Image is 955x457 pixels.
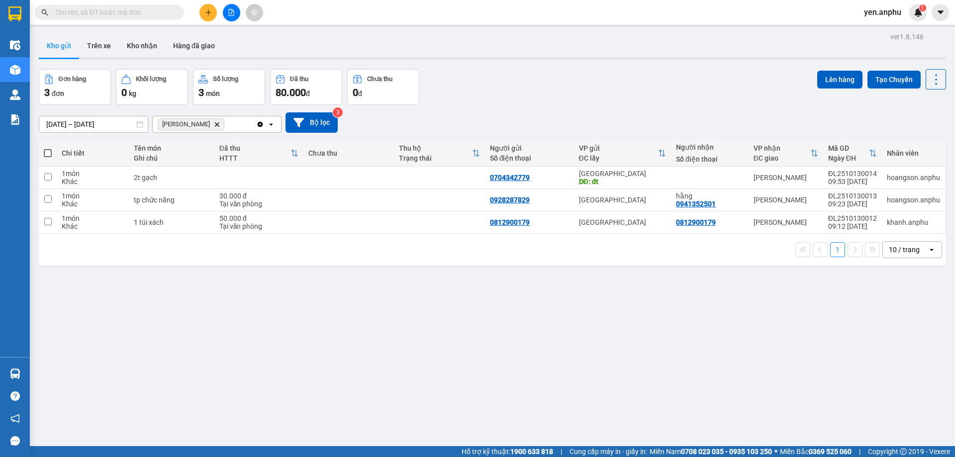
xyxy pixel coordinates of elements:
[399,154,472,162] div: Trạng thái
[39,34,79,58] button: Kho gửi
[205,9,212,16] span: plus
[136,76,166,83] div: Khối lượng
[228,9,235,16] span: file-add
[162,120,210,128] span: Phan Thiết
[828,178,877,185] div: 09:53 [DATE]
[394,140,485,167] th: Toggle SortBy
[219,214,298,222] div: 50.000 đ
[561,446,562,457] span: |
[10,391,20,401] span: question-circle
[276,87,306,98] span: 80.000
[490,144,569,152] div: Người gửi
[333,107,343,117] sup: 3
[213,76,238,83] div: Số lượng
[165,34,223,58] button: Hàng đã giao
[10,414,20,423] span: notification
[900,448,907,455] span: copyright
[754,174,818,182] div: [PERSON_NAME]
[754,196,818,204] div: [PERSON_NAME]
[579,170,666,178] div: [GEOGRAPHIC_DATA]
[219,144,290,152] div: Đã thu
[650,446,772,457] span: Miền Nam
[267,120,275,128] svg: open
[286,112,338,133] button: Bộ lọc
[928,246,936,254] svg: open
[828,214,877,222] div: ĐL2510130012
[754,218,818,226] div: [PERSON_NAME]
[681,448,772,456] strong: 0708 023 035 - 0935 103 250
[828,200,877,208] div: 09:23 [DATE]
[62,200,124,208] div: Khác
[116,69,188,105] button: Khối lượng0kg
[921,4,924,11] span: 1
[256,120,264,128] svg: Clear all
[10,368,20,379] img: warehouse-icon
[62,214,124,222] div: 1 món
[79,34,119,58] button: Trên xe
[579,218,666,226] div: [GEOGRAPHIC_DATA]
[774,450,777,454] span: ⚪️
[198,87,204,98] span: 3
[199,4,217,21] button: plus
[134,154,209,162] div: Ghi chú
[887,174,940,182] div: hoangson.anphu
[887,149,940,157] div: Nhân viên
[399,144,472,152] div: Thu hộ
[10,40,20,50] img: warehouse-icon
[867,71,921,89] button: Tạo Chuyến
[8,6,21,21] img: logo-vxr
[44,87,50,98] span: 3
[62,178,124,185] div: Khác
[830,242,845,257] button: 1
[579,154,658,162] div: ĐC lấy
[579,196,666,204] div: [GEOGRAPHIC_DATA]
[353,87,358,98] span: 0
[358,90,362,97] span: đ
[570,446,647,457] span: Cung cấp máy in - giấy in:
[62,192,124,200] div: 1 món
[887,196,940,204] div: hoangson.anphu
[919,4,926,11] sup: 1
[59,76,86,83] div: Đơn hàng
[134,196,209,204] div: tp chức năng
[780,446,852,457] span: Miền Bắc
[306,90,310,97] span: đ
[889,245,920,255] div: 10 / trang
[270,69,342,105] button: Đã thu80.000đ
[214,140,303,167] th: Toggle SortBy
[226,119,227,129] input: Selected Phan Thiết.
[251,9,258,16] span: aim
[856,6,909,18] span: yen.anphu
[676,143,744,151] div: Người nhận
[859,446,860,457] span: |
[134,174,209,182] div: 2t gạch
[219,192,298,200] div: 30.000 đ
[347,69,419,105] button: Chưa thu0đ
[490,196,530,204] div: 0928287829
[676,200,716,208] div: 0941352501
[119,34,165,58] button: Kho nhận
[158,118,224,130] span: Phan Thiết, close by backspace
[206,90,220,97] span: món
[52,90,64,97] span: đơn
[809,448,852,456] strong: 0369 525 060
[10,65,20,75] img: warehouse-icon
[890,31,924,42] div: ver 1.8.146
[828,144,869,152] div: Mã GD
[754,154,810,162] div: ĐC giao
[828,222,877,230] div: 09:12 [DATE]
[510,448,553,456] strong: 1900 633 818
[676,218,716,226] div: 0812900179
[579,144,658,152] div: VP gửi
[749,140,823,167] th: Toggle SortBy
[134,218,209,226] div: 1 túi xách
[214,121,220,127] svg: Delete
[62,170,124,178] div: 1 món
[754,144,810,152] div: VP nhận
[39,116,148,132] input: Select a date range.
[574,140,671,167] th: Toggle SortBy
[914,8,923,17] img: icon-new-feature
[676,155,744,163] div: Số điện thoại
[39,69,111,105] button: Đơn hàng3đơn
[219,200,298,208] div: Tại văn phòng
